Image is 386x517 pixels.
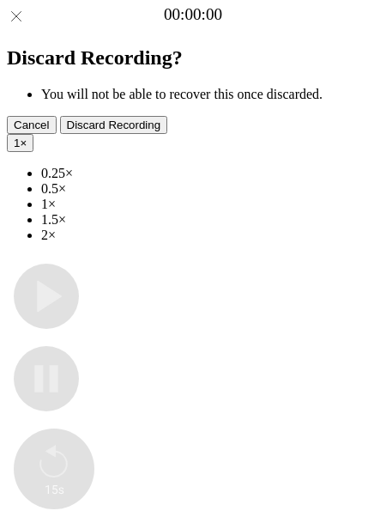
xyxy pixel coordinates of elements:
li: You will not be able to recover this once discarded. [41,87,379,102]
li: 0.25× [41,166,379,181]
span: 1 [14,137,20,149]
li: 1.5× [41,212,379,228]
button: Cancel [7,116,57,134]
li: 1× [41,197,379,212]
li: 2× [41,228,379,243]
button: Discard Recording [60,116,168,134]
li: 0.5× [41,181,379,197]
a: 00:00:00 [164,5,222,24]
button: 1× [7,134,33,152]
h2: Discard Recording? [7,46,379,70]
